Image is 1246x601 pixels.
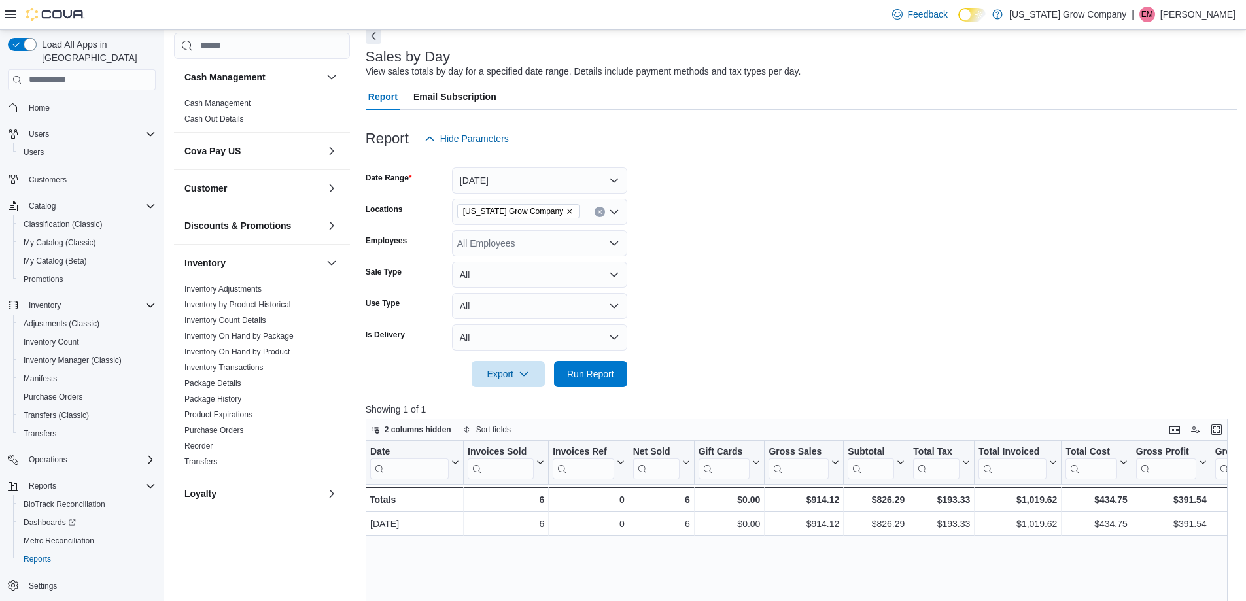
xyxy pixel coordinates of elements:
div: $826.29 [848,492,905,507]
div: Date [370,446,449,458]
button: Date [370,446,459,479]
p: [US_STATE] Grow Company [1009,7,1126,22]
button: Cova Pay US [324,143,339,159]
p: [PERSON_NAME] [1160,7,1236,22]
a: My Catalog (Classic) [18,235,101,250]
div: 6 [633,516,690,532]
button: Hide Parameters [419,126,514,152]
a: Transfers [18,426,61,441]
span: Dashboards [18,515,156,530]
button: Cova Pay US [184,145,321,158]
button: Display options [1188,422,1203,438]
button: Manifests [13,369,161,388]
div: $1,019.62 [978,492,1057,507]
span: My Catalog (Classic) [18,235,156,250]
span: Transfers (Classic) [18,407,156,423]
a: Purchase Orders [184,426,244,435]
button: All [452,293,627,319]
a: BioTrack Reconciliation [18,496,111,512]
label: Use Type [366,298,400,309]
a: Manifests [18,371,62,386]
span: Users [24,126,156,142]
label: Sale Type [366,267,402,277]
span: [US_STATE] Grow Company [463,205,563,218]
a: My Catalog (Beta) [18,253,92,269]
div: $0.00 [699,516,761,532]
label: Is Delivery [366,330,405,340]
button: Remove Colorado Grow Company from selection in this group [566,207,574,215]
div: Invoices Sold [468,446,534,479]
div: $434.75 [1065,492,1127,507]
button: Sort fields [458,422,516,438]
div: [DATE] [370,516,459,532]
a: Inventory Manager (Classic) [18,352,127,368]
div: Gross Profit [1136,446,1196,479]
div: Gross Profit [1136,446,1196,458]
span: Adjustments (Classic) [24,318,99,329]
span: Promotions [18,271,156,287]
button: Export [472,361,545,387]
a: Product Expirations [184,410,252,419]
span: Operations [24,452,156,468]
button: All [452,324,627,351]
img: Cova [26,8,85,21]
span: Operations [29,455,67,465]
span: Customers [29,175,67,185]
h3: Loyalty [184,487,216,500]
button: My Catalog (Beta) [13,252,161,270]
span: Hide Parameters [440,132,509,145]
a: Inventory Count [18,334,84,350]
span: Inventory Count [18,334,156,350]
a: Reorder [184,441,213,451]
div: Totals [370,492,459,507]
span: BioTrack Reconciliation [24,499,105,509]
div: Net Sold [632,446,679,458]
span: Reports [24,554,51,564]
div: Cash Management [174,95,350,132]
button: Enter fullscreen [1209,422,1224,438]
h3: Customer [184,182,227,195]
span: Feedback [908,8,948,21]
button: BioTrack Reconciliation [13,495,161,513]
label: Locations [366,204,403,215]
button: Adjustments (Classic) [13,315,161,333]
span: Report [368,84,398,110]
div: $914.12 [769,492,839,507]
div: 0 [553,492,624,507]
button: Inventory [3,296,161,315]
span: Purchase Orders [184,425,244,436]
button: Discounts & Promotions [184,219,321,232]
span: Product Expirations [184,409,252,420]
button: Classification (Classic) [13,215,161,233]
span: Export [479,361,537,387]
button: Loyalty [184,487,321,500]
a: Dashboards [18,515,81,530]
span: Users [24,147,44,158]
a: Inventory On Hand by Product [184,347,290,356]
span: My Catalog (Classic) [24,237,96,248]
span: Inventory Transactions [184,362,264,373]
div: $434.75 [1065,516,1127,532]
span: Adjustments (Classic) [18,316,156,332]
div: Total Invoiced [978,446,1047,458]
span: Dashboards [24,517,76,528]
span: Load All Apps in [GEOGRAPHIC_DATA] [37,38,156,64]
button: Cash Management [184,71,321,84]
a: Feedback [887,1,953,27]
button: Operations [24,452,73,468]
button: Inventory [324,255,339,271]
a: Purchase Orders [18,389,88,405]
div: Total Cost [1065,446,1116,458]
span: EM [1141,7,1153,22]
a: Promotions [18,271,69,287]
span: Catalog [29,201,56,211]
button: Open list of options [609,238,619,249]
button: Next [366,28,381,44]
a: Users [18,145,49,160]
h3: Cash Management [184,71,266,84]
span: Inventory Manager (Classic) [18,352,156,368]
button: Total Cost [1065,446,1127,479]
div: $0.00 [698,492,760,507]
h3: Cova Pay US [184,145,241,158]
span: Reports [29,481,56,491]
